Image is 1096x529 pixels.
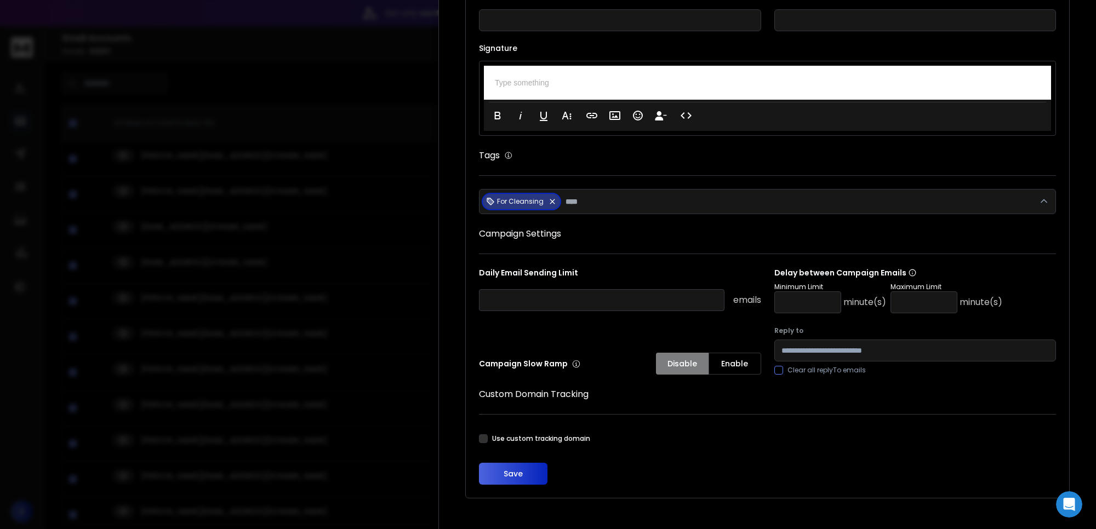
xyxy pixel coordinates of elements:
div: Leveraging Spintax for Email Customization [16,321,203,353]
img: logo [22,23,95,37]
div: Send us a messageWe typically reply in under 15 minutes [11,147,208,189]
button: Code View [676,105,697,127]
div: Navigating Advanced Campaign Options in ReachInbox [22,262,184,285]
p: How can we assist you [DATE]? [22,96,197,134]
div: Optimizing Warmup Settings in ReachInbox [22,230,184,253]
button: Help [146,342,219,386]
label: Signature [479,44,1056,52]
p: Delay between Campaign Emails [774,267,1002,278]
img: Profile image for Rohan [117,18,139,39]
label: Clear all replyTo emails [787,366,866,375]
div: Send us a message [22,157,183,168]
label: Reply to [774,326,1057,335]
img: Profile image for Lakshita [159,18,181,39]
button: More Text [556,105,577,127]
button: Insert Link (Ctrl+K) [581,105,602,127]
p: minute(s) [960,296,1002,309]
h1: Campaign Settings [479,227,1056,240]
div: Navigating Advanced Campaign Options in ReachInbox [16,257,203,289]
span: Messages [91,369,129,377]
span: Help [174,369,191,377]
h1: Custom Domain Tracking [479,388,1056,401]
button: Insert Image (Ctrl+P) [604,105,625,127]
label: Use custom tracking domain [492,434,590,443]
div: Discovering ReachInbox: A Guide to Its Purpose and Functionality [22,294,184,317]
button: Disable [656,353,709,375]
h1: Tags [479,149,500,162]
div: Close [189,18,208,37]
p: Hi BJay 👋 [22,78,197,96]
button: Emoticons [627,105,648,127]
button: Search for help [16,199,203,221]
img: Profile image for Raj [138,18,160,39]
button: Save [479,463,547,485]
div: Optimizing Warmup Settings in ReachInbox [16,226,203,257]
iframe: Intercom live chat [1056,491,1082,517]
span: Search for help [22,205,89,216]
div: Discovering ReachInbox: A Guide to Its Purpose and Functionality [16,289,203,321]
button: Insert Unsubscribe Link [650,105,671,127]
p: emails [733,294,761,307]
p: For Cleansing [497,197,544,206]
div: We typically reply in under 15 minutes [22,168,183,180]
span: Home [24,369,49,377]
p: Daily Email Sending Limit [479,267,761,283]
button: Messages [73,342,146,386]
p: minute(s) [843,296,886,309]
div: Leveraging Spintax for Email Customization [22,325,184,348]
p: Minimum Limit [774,283,886,291]
p: Campaign Slow Ramp [479,358,580,369]
button: Bold (Ctrl+B) [487,105,508,127]
button: Enable [709,353,761,375]
p: Maximum Limit [891,283,1002,291]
